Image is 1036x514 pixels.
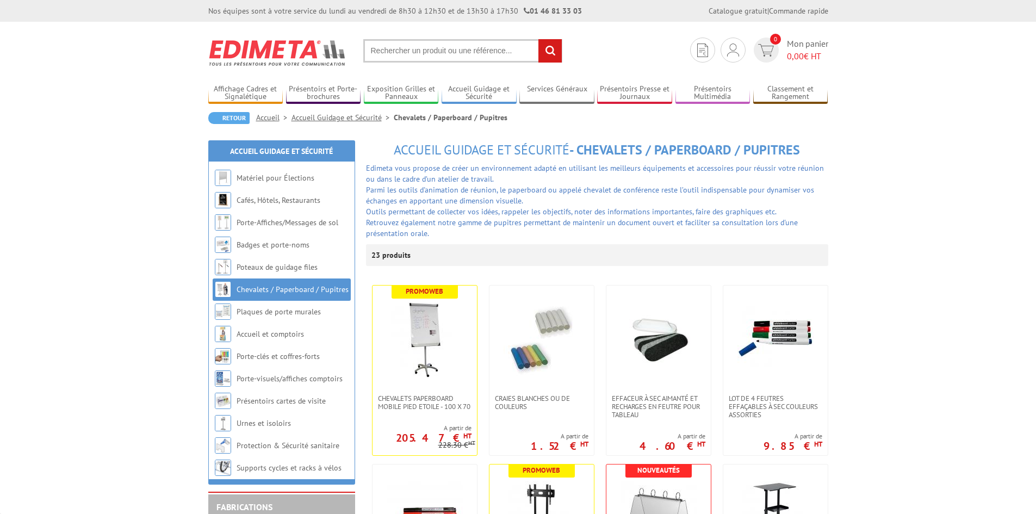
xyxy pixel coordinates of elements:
img: devis rapide [727,44,739,57]
p: 4.60 € [640,443,705,449]
img: Lot de 4 feutres effaçables à sec couleurs assorties [737,302,814,378]
img: Craies blanches ou de couleurs [504,302,580,378]
a: Effaceur à sec aimanté et recharges en feutre pour tableau [606,394,711,419]
a: Chevalets Paperboard Mobile Pied Etoile - 100 x 70 [373,394,477,411]
img: devis rapide [697,44,708,57]
p: 205.47 € [396,435,472,441]
img: devis rapide [758,44,774,57]
input: rechercher [538,39,562,63]
img: Poteaux de guidage files [215,259,231,275]
img: Porte-visuels/affiches comptoirs [215,370,231,387]
img: Présentoirs cartes de visite [215,393,231,409]
font: Edimeta vous propose de créer un environnement adapté en utilisant les meilleurs équipements et a... [366,163,824,184]
a: Porte-clés et coffres-forts [237,351,320,361]
span: A partir de [640,432,705,441]
img: Cafés, Hôtels, Restaurants [215,192,231,208]
b: Promoweb [406,287,443,296]
span: € HT [787,50,828,63]
img: Chevalets / Paperboard / Pupitres [215,281,231,298]
img: Supports cycles et racks à vélos [215,460,231,476]
a: Cafés, Hôtels, Restaurants [237,195,320,205]
sup: HT [697,439,705,449]
a: Affichage Cadres et Signalétique [208,84,283,102]
span: Chevalets Paperboard Mobile Pied Etoile - 100 x 70 [378,394,472,411]
sup: HT [814,439,822,449]
p: 1.52 € [531,443,588,449]
span: A partir de [373,424,472,432]
a: Craies blanches ou de couleurs [489,394,594,411]
img: Porte-Affiches/Messages de sol [215,214,231,231]
span: A partir de [531,432,588,441]
img: Plaques de porte murales [215,304,231,320]
a: Retour [208,112,250,124]
img: Effaceur à sec aimanté et recharges en feutre pour tableau [621,302,697,378]
a: Poteaux de guidage files [237,262,318,272]
input: Rechercher un produit ou une référence... [363,39,562,63]
a: Badges et porte-noms [237,240,309,250]
a: Porte-visuels/affiches comptoirs [237,374,343,383]
img: Edimeta [208,33,347,73]
a: Présentoirs Multimédia [675,84,750,102]
font: Retrouvez également notre gamme de pupitres permettant de maintenir un document ouvert et facilit... [366,218,798,238]
a: Matériel pour Élections [237,173,314,183]
a: Accueil Guidage et Sécurité [230,146,333,156]
p: 23 produits [371,244,412,266]
a: Présentoirs Presse et Journaux [597,84,672,102]
img: Badges et porte-noms [215,237,231,253]
span: Outils permettant de collecter vos idées, rappeler les objectifs, noter des informations importan... [366,207,777,216]
strong: 01 46 81 33 03 [524,6,582,16]
b: Nouveautés [637,466,680,475]
img: Chevalets Paperboard Mobile Pied Etoile - 100 x 70 [387,302,463,378]
span: Lot de 4 feutres effaçables à sec couleurs assorties [729,394,822,419]
img: Matériel pour Élections [215,170,231,186]
a: Protection & Sécurité sanitaire [237,441,339,450]
sup: HT [580,439,588,449]
a: Accueil et comptoirs [237,329,304,339]
a: Plaques de porte murales [237,307,321,317]
font: Parmi les outils d'animation de réunion, le paperboard ou appelé chevalet de conférence reste l’o... [366,185,814,206]
b: Promoweb [523,466,560,475]
a: Porte-Affiches/Messages de sol [237,218,338,227]
a: Chevalets / Paperboard / Pupitres [237,284,349,294]
a: Exposition Grilles et Panneaux [364,84,439,102]
span: 0,00 [787,51,804,61]
a: Lot de 4 feutres effaçables à sec couleurs assorties [723,394,828,419]
a: Commande rapide [769,6,828,16]
img: Accueil et comptoirs [215,326,231,342]
a: Accueil Guidage et Sécurité [442,84,517,102]
sup: HT [468,439,475,447]
h1: - Chevalets / Paperboard / Pupitres [366,143,828,157]
a: Supports cycles et racks à vélos [237,463,342,473]
img: Urnes et isoloirs [215,415,231,431]
span: Mon panier [787,38,828,63]
p: 9.85 € [764,443,822,449]
span: 0 [770,34,781,45]
a: Services Généraux [519,84,594,102]
img: Protection & Sécurité sanitaire [215,437,231,454]
a: devis rapide 0 Mon panier 0,00€ HT [751,38,828,63]
span: Effaceur à sec aimanté et recharges en feutre pour tableau [612,394,705,419]
a: Accueil Guidage et Sécurité [291,113,394,122]
a: Accueil [256,113,291,122]
span: Accueil Guidage et Sécurité [394,141,569,158]
a: Présentoirs et Porte-brochures [286,84,361,102]
a: Urnes et isoloirs [237,418,291,428]
a: Catalogue gratuit [709,6,767,16]
li: Chevalets / Paperboard / Pupitres [394,112,507,123]
div: Nos équipes sont à votre service du lundi au vendredi de 8h30 à 12h30 et de 13h30 à 17h30 [208,5,582,16]
span: A partir de [764,432,822,441]
sup: HT [463,431,472,441]
div: | [709,5,828,16]
img: Porte-clés et coffres-forts [215,348,231,364]
p: 228.30 € [438,441,475,449]
a: Classement et Rangement [753,84,828,102]
span: Craies blanches ou de couleurs [495,394,588,411]
a: Présentoirs cartes de visite [237,396,326,406]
